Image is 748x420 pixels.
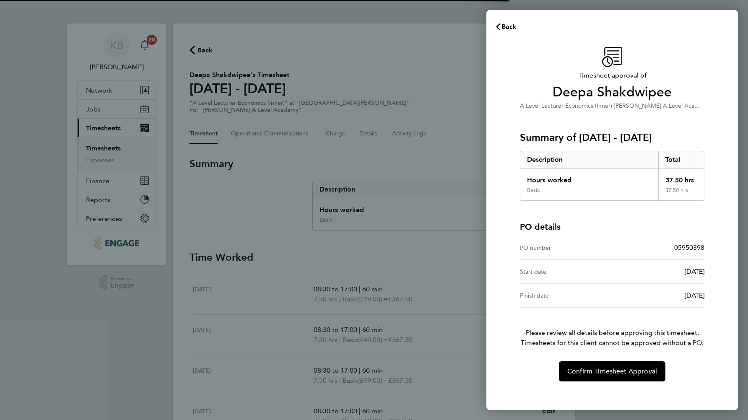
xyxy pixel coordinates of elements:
[520,131,704,144] h3: Summary of [DATE] - [DATE]
[510,338,714,348] span: Timesheets for this client cannot be approved without a PO.
[520,267,612,277] div: Start date
[520,151,704,201] div: Summary of 22 - 28 Sep 2025
[527,187,540,194] div: Basic
[520,151,658,168] div: Description
[520,221,561,233] h4: PO details
[486,18,525,35] button: Back
[674,244,704,251] span: 05950398
[658,151,704,168] div: Total
[520,102,612,109] span: A Level Lecturer Economics (Inner)
[658,187,704,200] div: 37.50 hrs
[559,361,665,381] button: Confirm Timesheet Approval
[612,267,704,277] div: [DATE]
[520,84,704,101] span: Deepa Shakdwipee
[520,169,658,187] div: Hours worked
[567,367,657,376] span: Confirm Timesheet Approval
[501,23,517,31] span: Back
[612,290,704,301] div: [DATE]
[658,169,704,187] div: 37.50 hrs
[510,308,714,348] p: Please review all details before approving this timesheet.
[520,70,704,80] span: Timesheet approval of
[614,101,709,109] span: [PERSON_NAME] A Level Academy
[520,290,612,301] div: Finish date
[520,243,612,253] div: PO number
[612,102,614,109] span: ·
